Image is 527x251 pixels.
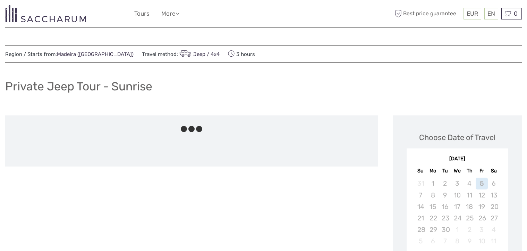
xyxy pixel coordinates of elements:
div: Not available Monday, September 15th, 2025 [427,201,439,212]
div: Not available Thursday, September 18th, 2025 [463,201,475,212]
div: Not available Tuesday, September 16th, 2025 [439,201,451,212]
span: Region / Starts from: [5,51,134,58]
h1: Private Jeep Tour - Sunrise [5,79,152,94]
div: Not available Thursday, September 4th, 2025 [463,178,475,189]
div: Not available Thursday, September 11th, 2025 [463,189,475,201]
div: [DATE] [407,155,508,163]
div: Not available Tuesday, September 9th, 2025 [439,189,451,201]
div: Not available Monday, September 8th, 2025 [427,189,439,201]
div: Not available Sunday, September 21st, 2025 [415,212,427,224]
div: Choose Date of Travel [419,132,495,143]
span: Best price guarantee [393,8,462,19]
img: 3281-7c2c6769-d4eb-44b0-bed6-48b5ed3f104e_logo_small.png [5,5,86,22]
div: Not available Saturday, September 27th, 2025 [488,212,500,224]
div: Not available Sunday, August 31st, 2025 [415,178,427,189]
div: Not available Monday, September 22nd, 2025 [427,212,439,224]
div: Not available Friday, September 26th, 2025 [476,212,488,224]
div: Not available Friday, September 12th, 2025 [476,189,488,201]
div: Not available Tuesday, October 7th, 2025 [439,235,451,247]
div: Not available Wednesday, September 3rd, 2025 [451,178,463,189]
div: Not available Wednesday, October 8th, 2025 [451,235,463,247]
div: Not available Saturday, October 4th, 2025 [488,224,500,235]
span: EUR [467,10,478,17]
div: Not available Monday, September 1st, 2025 [427,178,439,189]
div: Mo [427,166,439,176]
div: Not available Saturday, September 20th, 2025 [488,201,500,212]
div: Not available Saturday, September 13th, 2025 [488,189,500,201]
span: 0 [513,10,519,17]
div: Su [415,166,427,176]
div: month 2025-09 [409,178,505,247]
div: Not available Friday, September 19th, 2025 [476,201,488,212]
a: Tours [134,9,150,19]
div: Not available Sunday, October 5th, 2025 [415,235,427,247]
div: Not available Thursday, September 25th, 2025 [463,212,475,224]
span: Travel method: [142,49,220,59]
div: Not available Wednesday, September 10th, 2025 [451,189,463,201]
span: 3 hours [228,49,255,59]
div: Not available Thursday, October 2nd, 2025 [463,224,475,235]
div: Not available Tuesday, September 23rd, 2025 [439,212,451,224]
div: Not available Monday, October 6th, 2025 [427,235,439,247]
div: Not available Wednesday, September 17th, 2025 [451,201,463,212]
div: Th [463,166,475,176]
div: Not available Sunday, September 28th, 2025 [415,224,427,235]
div: Not available Tuesday, September 2nd, 2025 [439,178,451,189]
div: EN [484,8,498,19]
div: Not available Sunday, September 7th, 2025 [415,189,427,201]
div: Not available Wednesday, September 24th, 2025 [451,212,463,224]
div: Not available Tuesday, September 30th, 2025 [439,224,451,235]
div: Not available Friday, September 5th, 2025 [476,178,488,189]
div: Tu [439,166,451,176]
div: Not available Saturday, September 6th, 2025 [488,178,500,189]
a: Jeep / 4x4 [178,51,220,57]
div: Not available Wednesday, October 1st, 2025 [451,224,463,235]
a: More [161,9,179,19]
div: Not available Friday, October 3rd, 2025 [476,224,488,235]
div: Not available Sunday, September 14th, 2025 [415,201,427,212]
div: Not available Saturday, October 11th, 2025 [488,235,500,247]
div: We [451,166,463,176]
div: Not available Thursday, October 9th, 2025 [463,235,475,247]
div: Not available Monday, September 29th, 2025 [427,224,439,235]
a: Madeira ([GEOGRAPHIC_DATA]) [57,51,134,57]
div: Sa [488,166,500,176]
div: Fr [476,166,488,176]
div: Not available Friday, October 10th, 2025 [476,235,488,247]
